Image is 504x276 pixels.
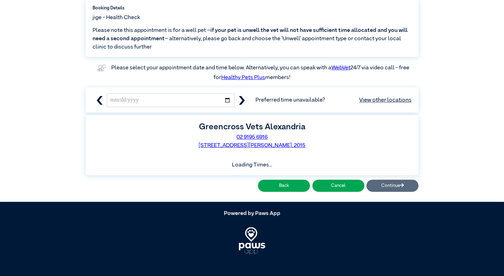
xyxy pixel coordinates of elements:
a: Healthy Pets Plus [221,75,265,80]
span: if your pet is unwell the vet will not have sufficient time allocated and you will need a second ... [93,28,408,42]
span: jige - Health Check [93,14,140,22]
button: Cancel [312,180,364,192]
button: Back [258,180,310,192]
div: Loading Times... [89,157,415,170]
label: Booking Details [93,5,411,11]
a: 02 9195 6916 [236,135,268,140]
span: Please note this appointment is for a well pet – – alternatively, please go back and choose the ‘... [93,26,411,51]
img: vet [95,62,108,74]
a: View other locations [359,96,411,104]
label: Greencross Vets Alexandria [199,123,305,131]
a: WebVet [331,65,350,71]
h5: Powered by Paws App [86,210,418,217]
img: PawsApp [239,227,266,255]
span: Preferred time unavailable? [255,96,411,104]
label: Please select your appointment date and time below. Alternatively, you can speak with a 24/7 via ... [111,65,410,80]
a: [STREET_ADDRESS][PERSON_NAME], 2015 [199,143,305,148]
